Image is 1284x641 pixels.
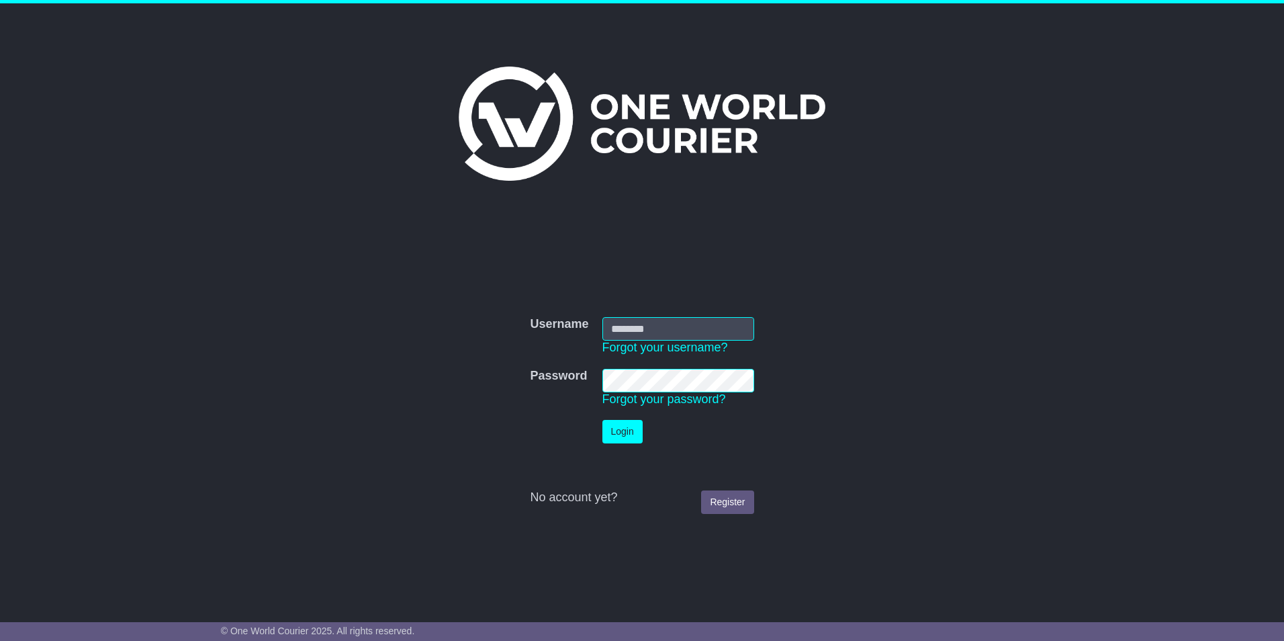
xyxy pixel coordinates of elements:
a: Forgot your password? [602,392,726,406]
div: No account yet? [530,490,753,505]
label: Password [530,369,587,384]
img: One World [459,67,825,181]
a: Forgot your username? [602,341,728,354]
button: Login [602,420,643,443]
a: Register [701,490,753,514]
label: Username [530,317,588,332]
span: © One World Courier 2025. All rights reserved. [221,626,415,636]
